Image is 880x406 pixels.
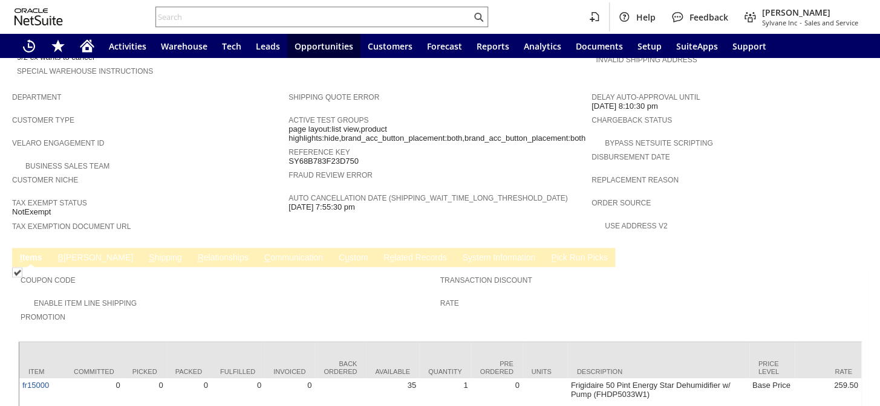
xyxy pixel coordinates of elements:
a: Analytics [517,34,569,58]
span: y [468,253,472,262]
span: Tech [222,40,241,52]
a: Use Address V2 [605,222,667,230]
div: Back Ordered [324,360,357,375]
span: Opportunities [295,40,353,52]
a: Bypass NetSuite Scripting [605,139,712,147]
span: Reports [477,40,509,52]
a: Recent Records [15,34,44,58]
svg: Shortcuts [51,39,65,53]
a: Promotion [21,313,65,321]
div: Units [532,367,559,375]
a: Special Warehouse Instructions [17,67,153,76]
span: [PERSON_NAME] [762,7,858,18]
div: Picked [132,367,157,375]
a: Chargeback Status [592,116,672,124]
a: Setup [630,34,669,58]
div: Rate [804,367,852,375]
svg: Search [471,10,486,24]
a: Rate [440,299,459,308]
span: [DATE] 8:10:30 pm [592,101,658,111]
svg: logo [15,8,63,25]
span: Customers [368,40,412,52]
a: Home [73,34,102,58]
a: Items [17,253,45,264]
span: Activities [109,40,146,52]
img: Checked [12,267,22,277]
span: e [389,253,394,262]
a: Reference Key [288,148,350,156]
a: Fraud Review Error [288,171,373,179]
a: Transaction Discount [440,276,532,285]
a: Activities [102,34,154,58]
a: Opportunities [287,34,360,58]
a: Forecast [420,34,469,58]
a: Department [12,93,62,101]
div: Packed [175,367,202,375]
a: Documents [569,34,630,58]
a: Delay Auto-Approval Until [592,93,700,101]
svg: Recent Records [22,39,36,53]
a: Customer Type [12,116,74,124]
span: Analytics [524,40,561,52]
div: Item [28,367,56,375]
a: Replacement reason [592,176,679,184]
a: Customer Niche [12,176,78,184]
a: Leads [249,34,287,58]
a: Warehouse [154,34,215,58]
span: Warehouse [161,40,207,52]
a: Invalid Shipping Address [596,56,697,64]
a: Disbursement Date [592,153,670,161]
div: Quantity [428,367,462,375]
a: Velaro Engagement ID [12,139,104,147]
a: Active Test Groups [288,116,368,124]
div: Description [577,367,740,375]
a: Tech [215,34,249,58]
a: System Information [459,253,538,264]
span: Feedback [689,11,728,23]
span: [DATE] 7:55:30 pm [288,202,355,212]
div: Price Level [758,360,786,375]
a: Shipping [146,253,185,264]
span: Support [732,40,766,52]
input: Search [156,10,471,24]
span: Help [636,11,656,23]
a: Tax Exempt Status [12,199,87,207]
span: I [20,253,22,262]
a: Relationships [195,253,252,264]
span: Setup [637,40,662,52]
a: Unrolled view on [846,250,861,265]
span: S [149,253,154,262]
a: Support [725,34,774,58]
div: Committed [74,367,114,375]
span: page layout:list view,product highlights:hide,brand_acc_button_placement:both,brand_acc_button_pl... [288,124,585,143]
a: Related Records [380,253,449,264]
div: Invoiced [273,367,305,375]
a: Shipping Quote Error [288,93,379,101]
span: B [58,253,64,262]
svg: Home [80,39,94,53]
span: Documents [576,40,623,52]
span: Sales and Service [804,18,858,27]
span: SY68B783F23D750 [288,156,359,166]
a: Auto Cancellation Date (shipping_wait_time_long_threshold_date) [288,194,567,202]
a: B[PERSON_NAME] [55,253,136,264]
span: SuiteApps [676,40,718,52]
span: - [800,18,802,27]
div: Shortcuts [44,34,73,58]
span: u [345,253,350,262]
a: Order Source [592,199,651,207]
a: Enable Item Line Shipping [34,299,137,308]
a: Tax Exemption Document URL [12,222,131,231]
span: NotExempt [12,207,51,217]
a: Communication [261,253,326,264]
span: Leads [256,40,280,52]
span: C [264,253,270,262]
a: Customers [360,34,420,58]
a: Pick Run Picks [548,253,610,264]
div: Available [375,367,410,375]
a: Coupon Code [21,276,76,285]
a: fr15000 [22,380,49,389]
div: Fulfilled [220,367,255,375]
a: Custom [336,253,371,264]
a: Reports [469,34,517,58]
